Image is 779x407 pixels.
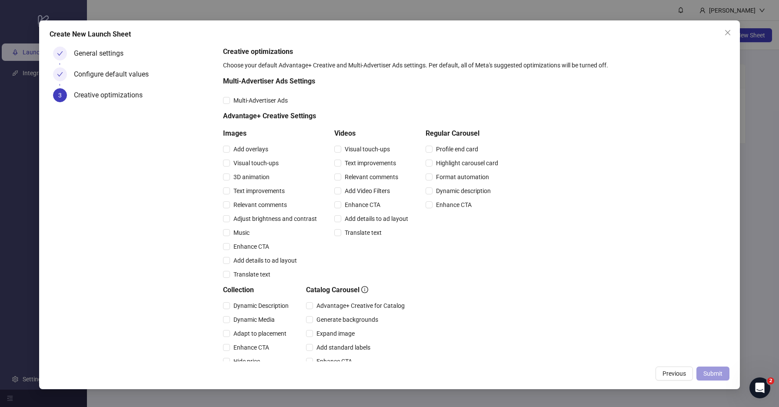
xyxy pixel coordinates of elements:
[230,228,253,237] span: Music
[230,200,290,210] span: Relevant comments
[313,357,356,366] span: Enhance CTA
[230,158,282,168] span: Visual touch-ups
[361,286,368,293] span: info-circle
[313,329,358,338] span: Expand image
[306,285,408,295] h5: Catalog Carousel
[74,47,130,60] div: General settings
[223,285,292,295] h5: Collection
[721,26,735,40] button: Close
[426,128,502,139] h5: Regular Carousel
[341,158,399,168] span: Text improvements
[223,128,320,139] h5: Images
[703,370,722,377] span: Submit
[341,200,384,210] span: Enhance CTA
[433,144,482,154] span: Profile end card
[313,343,374,352] span: Add standard labels
[230,270,274,279] span: Translate text
[433,186,494,196] span: Dynamic description
[74,88,150,102] div: Creative optimizations
[57,50,63,57] span: check
[230,357,263,366] span: Hide price
[57,71,63,77] span: check
[313,301,408,310] span: Advantage+ Creative for Catalog
[230,96,291,105] span: Multi-Advertiser Ads
[230,256,300,265] span: Add details to ad layout
[230,186,288,196] span: Text improvements
[767,377,774,384] span: 2
[223,111,502,121] h5: Advantage+ Creative Settings
[749,377,770,398] iframe: Intercom live chat
[341,144,393,154] span: Visual touch-ups
[334,128,412,139] h5: Videos
[223,47,726,57] h5: Creative optimizations
[313,315,382,324] span: Generate backgrounds
[230,315,278,324] span: Dynamic Media
[341,186,393,196] span: Add Video Filters
[341,228,385,237] span: Translate text
[223,60,726,70] div: Choose your default Advantage+ Creative and Multi-Advertiser Ads settings. Per default, all of Me...
[696,367,729,380] button: Submit
[230,242,273,251] span: Enhance CTA
[341,172,402,182] span: Relevant comments
[230,214,320,224] span: Adjust brightness and contrast
[74,67,156,81] div: Configure default values
[724,29,731,36] span: close
[433,200,475,210] span: Enhance CTA
[230,172,273,182] span: 3D animation
[662,370,686,377] span: Previous
[223,76,502,87] h5: Multi-Advertiser Ads Settings
[230,343,273,352] span: Enhance CTA
[656,367,693,380] button: Previous
[433,158,502,168] span: Highlight carousel card
[230,301,292,310] span: Dynamic Description
[58,92,62,99] span: 3
[230,144,272,154] span: Add overlays
[50,29,730,40] div: Create New Launch Sheet
[341,214,412,224] span: Add details to ad layout
[230,329,290,338] span: Adapt to placement
[433,172,493,182] span: Format automation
